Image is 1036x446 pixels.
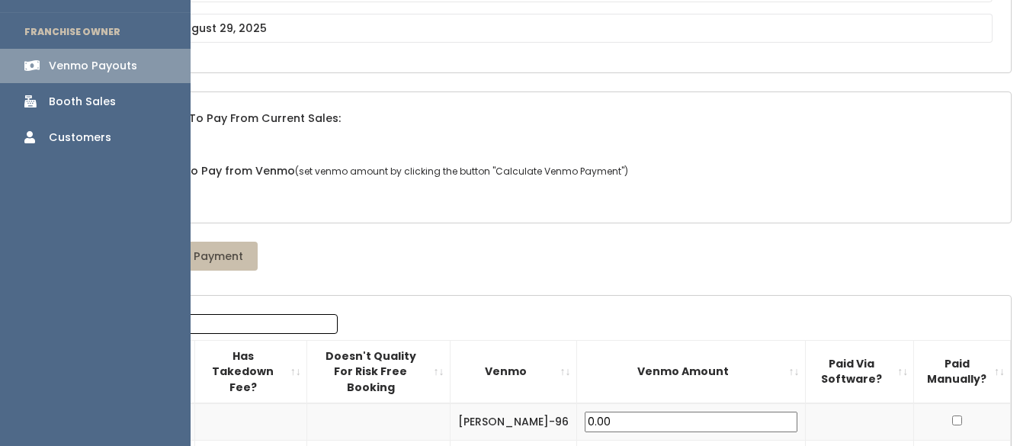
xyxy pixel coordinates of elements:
span: (set venmo amount by clicking the button "Calculate Venmo Payment") [295,165,628,178]
th: Doesn't Quality For Risk Free Booking : activate to sort column ascending [306,340,450,403]
th: Venmo: activate to sort column ascending [450,340,576,403]
label: Search: [88,314,338,334]
div: Actual Amount To Pay from Venmo [79,145,1011,222]
th: Venmo Amount: activate to sort column ascending [576,340,805,403]
th: Paid Via Software?: activate to sort column ascending [805,340,914,403]
input: Search: [143,314,338,334]
input: August 23 - August 29, 2025 [97,14,993,43]
div: Customers [49,130,111,146]
div: Booth Sales [49,94,116,110]
div: Venmo Payouts [49,58,137,74]
div: Estimated Total To Pay From Current Sales: [79,92,1011,145]
td: [PERSON_NAME]-96 [450,403,576,440]
th: Has Takedown Fee?: activate to sort column ascending [195,340,307,403]
th: Paid Manually?: activate to sort column ascending [914,340,1011,403]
